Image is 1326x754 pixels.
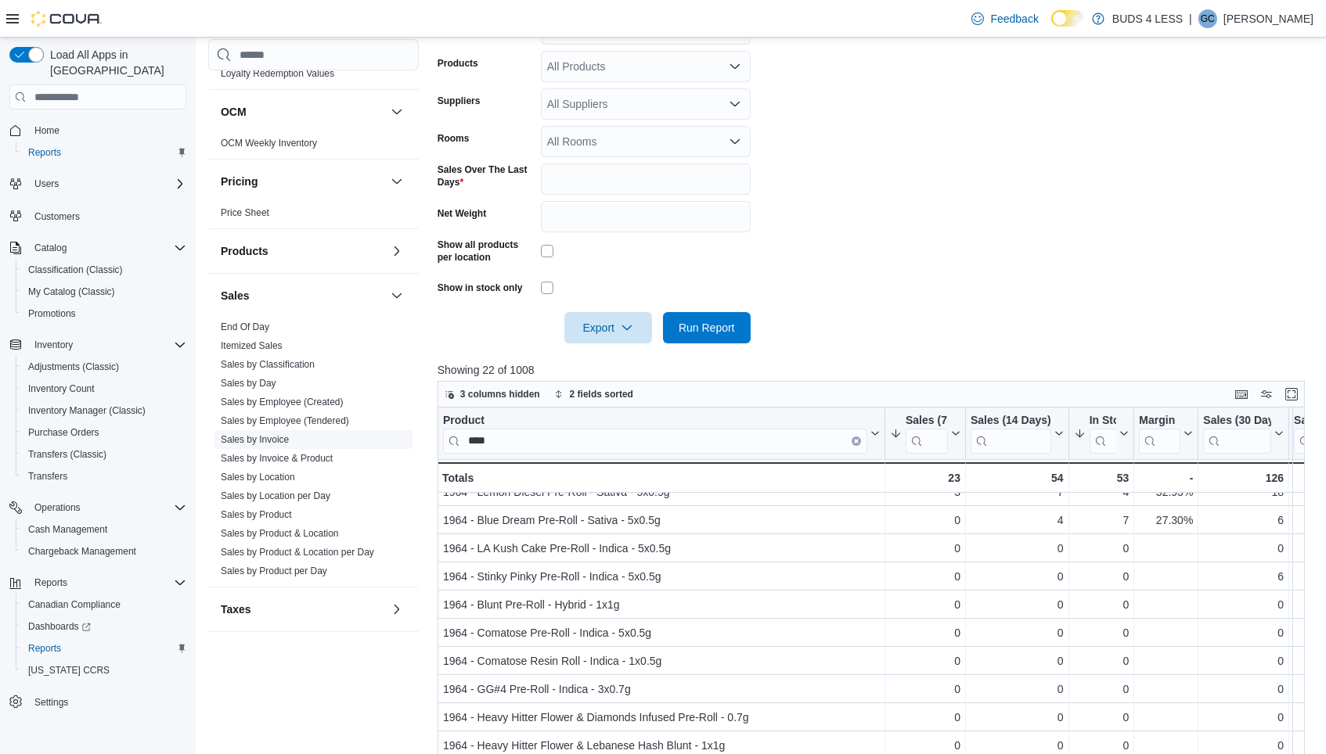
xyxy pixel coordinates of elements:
a: Cash Management [22,520,114,539]
div: 6 [1203,511,1284,530]
button: Sales (7 Days) [890,414,960,454]
div: 0 [971,539,1064,558]
span: Catalog [34,242,67,254]
button: Users [3,173,193,195]
button: Pricing [221,174,384,189]
a: Chargeback Management [22,542,142,561]
button: Sales [221,288,384,303]
span: Dashboards [22,617,186,636]
div: 0 [1203,623,1284,642]
span: Canadian Compliance [22,595,186,614]
div: Pricing [208,203,419,228]
span: Operations [34,501,81,514]
span: Transfers (Classic) [28,448,106,461]
span: Reports [22,143,186,162]
span: Purchase Orders [22,423,186,442]
span: Cash Management [22,520,186,539]
button: Home [3,119,193,142]
a: Sales by Employee (Created) [221,397,344,408]
span: Promotions [22,304,186,323]
button: Catalog [28,239,73,257]
a: Settings [28,693,74,712]
button: Open list of options [729,135,741,148]
span: Inventory [28,336,186,354]
span: Reports [34,576,67,589]
div: 1964 - Stinky Pinky Pre-Roll - Indica - 5x0.5g [443,567,880,586]
span: Home [28,120,186,140]
button: Reports [16,637,193,659]
h3: OCM [221,104,247,120]
div: 0 [1073,652,1129,670]
button: In Stock Qty [1073,414,1129,454]
button: Sales (14 Days) [971,414,1064,454]
button: Run Report [663,312,751,343]
span: Inventory Count [28,382,95,395]
button: [US_STATE] CCRS [16,659,193,681]
span: Canadian Compliance [28,598,121,611]
p: | [1189,9,1192,28]
a: Dashboards [16,616,193,637]
div: Product [443,414,867,429]
a: Inventory Manager (Classic) [22,401,152,420]
button: Taxes [221,601,384,617]
div: 0 [890,511,960,530]
button: Products [221,243,384,259]
span: Reports [28,573,186,592]
label: Products [438,57,478,70]
span: Users [28,174,186,193]
div: In Stock Qty [1089,414,1116,429]
div: Sales (14 Days) [971,414,1051,429]
span: Load All Apps in [GEOGRAPHIC_DATA] [44,47,186,78]
a: End Of Day [221,321,269,332]
button: Operations [28,498,87,517]
h3: Taxes [221,601,251,617]
img: Cova [31,11,102,27]
span: Catalog [28,239,186,257]
a: Promotions [22,304,82,323]
div: 0 [971,652,1064,670]
span: Inventory [34,339,73,351]
a: Loyalty Redemption Values [221,68,334,79]
a: Adjustments (Classic) [22,357,125,376]
button: ProductClear input [443,414,880,454]
div: 53 [1073,469,1129,487]
span: 2 fields sorted [570,388,633,400]
a: Sales by Product [221,509,292,520]
span: Cash Management [28,523,107,536]
div: 1964 - Blunt Pre-Roll - Hybrid - 1x1g [443,595,880,614]
a: [US_STATE] CCRS [22,661,116,680]
div: Margin [1139,414,1180,429]
button: Reports [3,572,193,594]
a: Itemized Sales [221,340,283,351]
div: Sales (30 Days) [1203,414,1271,454]
div: 0 [1073,539,1129,558]
a: Sales by Product & Location per Day [221,547,374,558]
button: Inventory [3,334,193,356]
span: Run Report [679,320,735,336]
span: Home [34,124,59,137]
div: Sales [208,318,419,587]
div: 0 [890,708,960,727]
div: 126 [1203,469,1284,487]
div: 0 [890,567,960,586]
button: Purchase Orders [16,422,193,443]
span: Feedback [990,11,1038,27]
span: Classification (Classic) [28,264,123,276]
div: 0 [1203,539,1284,558]
a: Sales by Location [221,472,295,483]
div: 0 [971,708,1064,727]
button: Pricing [387,172,406,191]
div: 0 [1073,680,1129,698]
button: Chargeback Management [16,540,193,562]
div: OCM [208,134,419,159]
button: Export [564,312,652,343]
span: Transfers [22,467,186,486]
span: Promotions [28,307,76,320]
div: 1964 - Heavy Hitter Flower & Diamonds Infused Pre-Roll - 0.7g [443,708,880,727]
a: Sales by Day [221,378,276,389]
button: Settings [3,691,193,713]
div: Sales (14 Days) [971,414,1051,454]
button: Cash Management [16,519,193,540]
button: Transfers (Classic) [16,443,193,465]
div: 1964 - Comatose Resin Roll - Indica - 1x0.5g [443,652,880,670]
